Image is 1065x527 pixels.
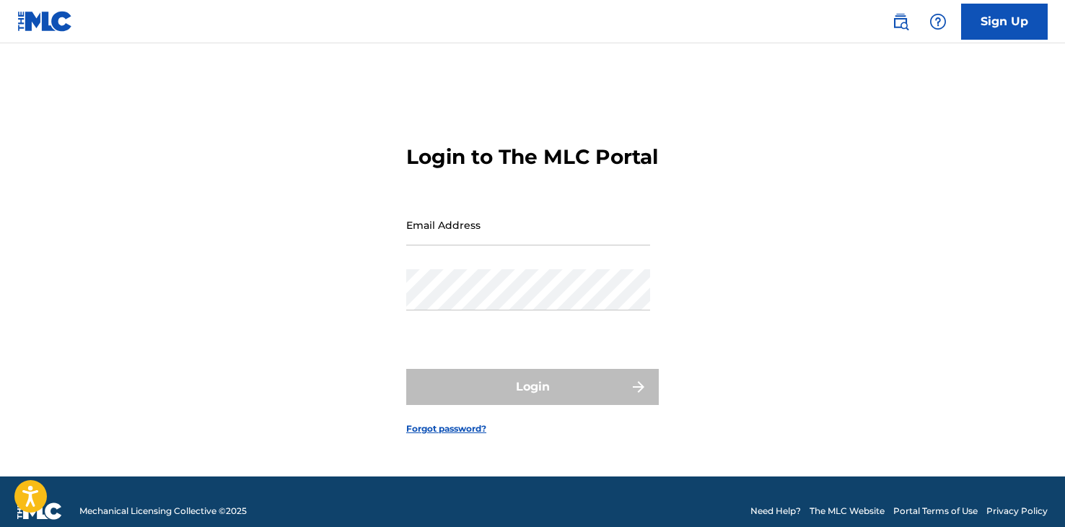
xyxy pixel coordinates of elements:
a: Sign Up [961,4,1048,40]
img: logo [17,502,62,520]
h3: Login to The MLC Portal [406,144,658,170]
a: Public Search [886,7,915,36]
img: help [929,13,947,30]
a: Need Help? [750,505,801,518]
div: Help [924,7,952,36]
img: search [892,13,909,30]
a: The MLC Website [810,505,885,518]
a: Portal Terms of Use [893,505,978,518]
img: MLC Logo [17,11,73,32]
a: Forgot password? [406,422,486,435]
span: Mechanical Licensing Collective © 2025 [79,505,247,518]
a: Privacy Policy [986,505,1048,518]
